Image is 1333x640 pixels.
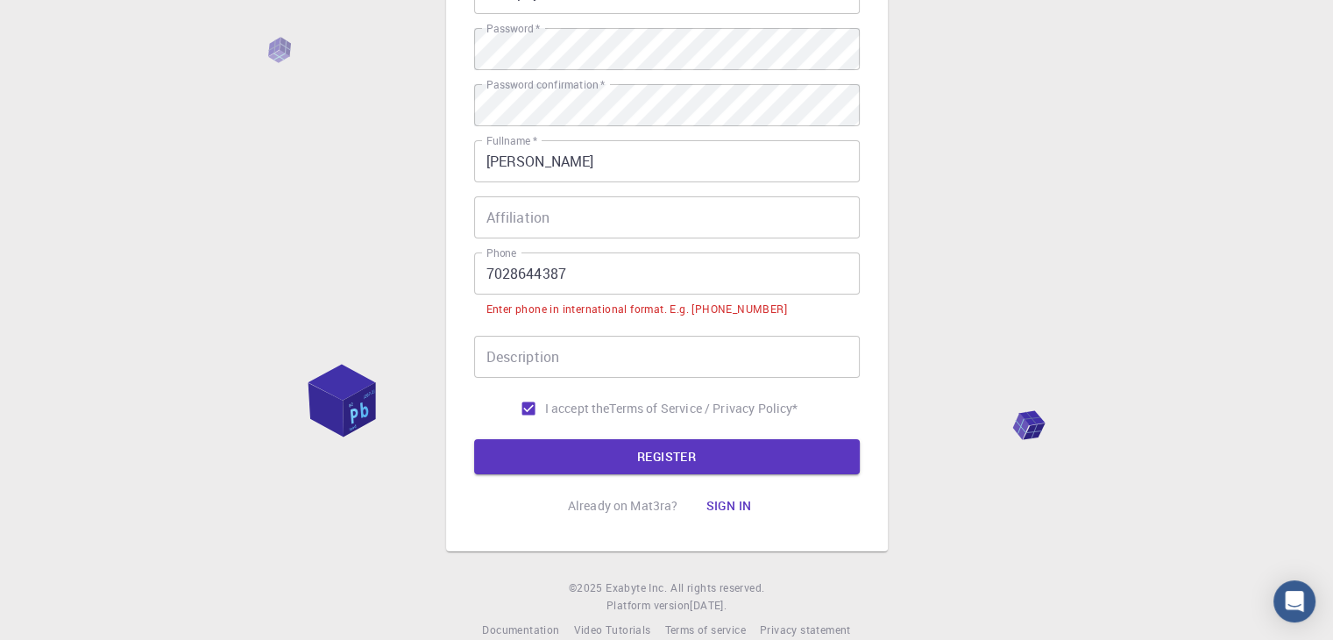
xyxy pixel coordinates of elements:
[568,497,678,515] p: Already on Mat3ra?
[760,622,851,639] a: Privacy statement
[606,580,667,597] a: Exabyte Inc.
[486,301,787,318] div: Enter phone in international format. E.g. [PHONE_NUMBER]
[691,488,765,523] button: Sign in
[486,133,537,148] label: Fullname
[664,622,745,636] span: Terms of service
[474,439,860,474] button: REGISTER
[486,245,516,260] label: Phone
[690,597,727,615] a: [DATE].
[1273,580,1315,622] div: Open Intercom Messenger
[482,622,559,636] span: Documentation
[670,580,764,597] span: All rights reserved.
[606,580,667,594] span: Exabyte Inc.
[545,400,610,417] span: I accept the
[664,622,745,639] a: Terms of service
[486,77,605,92] label: Password confirmation
[609,400,798,417] p: Terms of Service / Privacy Policy *
[486,21,540,36] label: Password
[573,622,650,636] span: Video Tutorials
[760,622,851,636] span: Privacy statement
[569,580,606,597] span: © 2025
[609,400,798,417] a: Terms of Service / Privacy Policy*
[482,622,559,639] a: Documentation
[690,598,727,612] span: [DATE] .
[606,597,690,615] span: Platform version
[573,622,650,639] a: Video Tutorials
